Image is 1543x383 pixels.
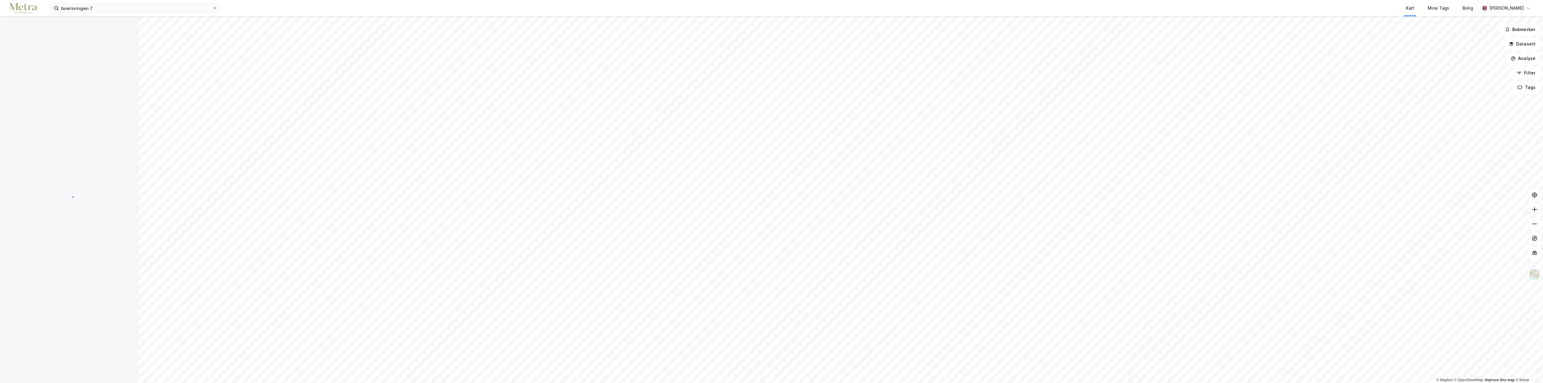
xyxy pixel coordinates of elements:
a: Improve this map [1485,378,1515,382]
img: metra-logo.256734c3b2bbffee19d4.png [10,3,37,14]
div: Kontrollprogram for chat [1513,354,1543,383]
a: Mapbox [1436,378,1453,382]
input: Søk på adresse, matrikkel, gårdeiere, leietakere eller personer [59,4,212,13]
div: Bolig [1463,5,1473,12]
button: Bokmerker [1500,24,1541,36]
div: Kart [1406,5,1414,12]
button: Tags [1513,81,1541,93]
div: Mine Tags [1428,5,1449,12]
button: Filter [1512,67,1541,79]
iframe: Chat Widget [1513,354,1543,383]
img: Z [1529,269,1540,280]
a: OpenStreetMap [1454,378,1483,382]
div: [PERSON_NAME] [1489,5,1524,12]
button: Analyse [1506,52,1541,64]
button: Datasett [1504,38,1541,50]
img: spinner.a6d8c91a73a9ac5275cf975e30b51cfb.svg [64,191,74,201]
